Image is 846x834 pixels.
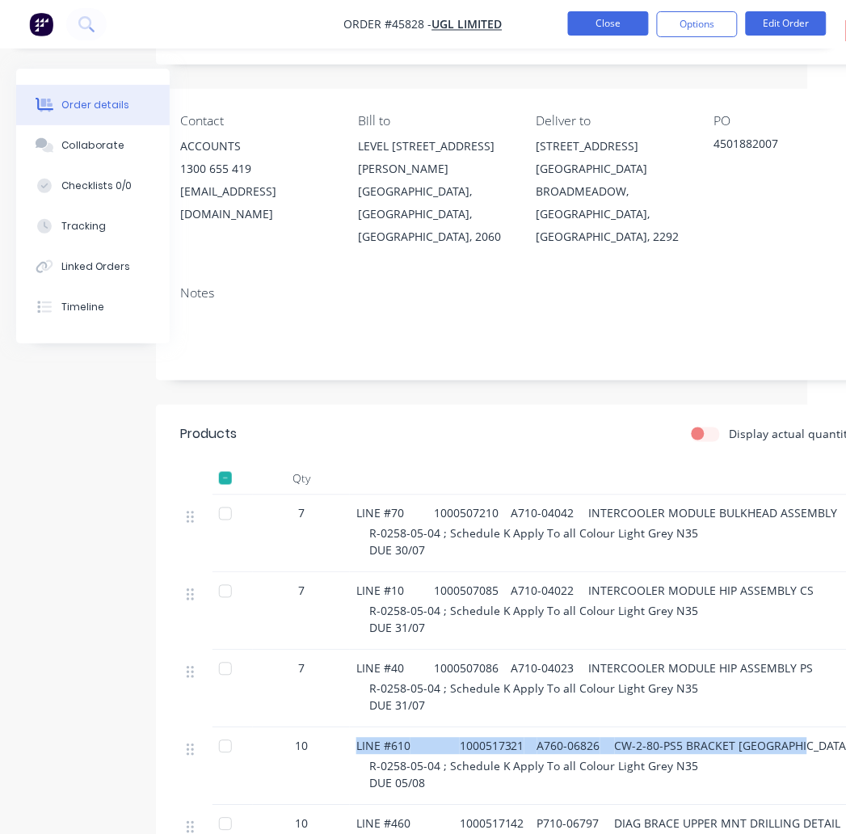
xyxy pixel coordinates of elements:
[180,424,237,444] div: Products
[746,11,827,36] button: Edit Order
[358,135,510,180] div: LEVEL [STREET_ADDRESS][PERSON_NAME]
[16,287,170,327] button: Timeline
[537,135,688,248] div: [STREET_ADDRESS][GEOGRAPHIC_DATA]BROADMEADOW, [GEOGRAPHIC_DATA], [GEOGRAPHIC_DATA], 2292
[180,135,332,158] div: ACCOUNTS
[61,179,133,193] div: Checklists 0/0
[358,135,510,248] div: LEVEL [STREET_ADDRESS][PERSON_NAME][GEOGRAPHIC_DATA], [GEOGRAPHIC_DATA], [GEOGRAPHIC_DATA], 2060
[344,17,432,32] span: Order #45828 -
[29,12,53,36] img: Factory
[16,166,170,206] button: Checklists 0/0
[298,583,305,600] span: 7
[16,246,170,287] button: Linked Orders
[369,526,699,558] span: R-0258-05-04 ; Schedule K Apply To all Colour Light Grey N35 DUE 30/07
[568,11,649,36] button: Close
[61,138,125,153] div: Collaborate
[369,759,699,791] span: R-0258-05-04 ; Schedule K Apply To all Colour Light Grey N35 DUE 05/08
[537,135,688,180] div: [STREET_ADDRESS][GEOGRAPHIC_DATA]
[61,219,106,234] div: Tracking
[180,113,332,128] div: Contact
[358,180,510,248] div: [GEOGRAPHIC_DATA], [GEOGRAPHIC_DATA], [GEOGRAPHIC_DATA], 2060
[369,604,699,636] span: R-0258-05-04 ; Schedule K Apply To all Colour Light Grey N35 DUE 31/07
[356,816,841,832] span: LINE #460 1000517142 P710-06797 DIAG BRACE UPPER MNT DRILLING DETAIL
[537,113,688,128] div: Deliver to
[295,738,308,755] span: 10
[253,463,350,495] div: Qty
[180,158,332,180] div: 1300 655 419
[657,11,738,37] button: Options
[61,98,130,112] div: Order details
[298,505,305,522] span: 7
[16,125,170,166] button: Collaborate
[61,259,131,274] div: Linked Orders
[16,85,170,125] button: Order details
[356,506,838,521] span: LINE #70 1000507210 A710-04042 INTERCOOLER MODULE BULKHEAD ASSEMBLY
[295,815,308,832] span: 10
[356,583,814,599] span: LINE #10 1000507085 A710-04022 INTERCOOLER MODULE HIP ASSEMBLY CS
[432,17,503,32] a: UGL LIMITED
[298,660,305,677] span: 7
[369,681,699,714] span: R-0258-05-04 ; Schedule K Apply To all Colour Light Grey N35 DUE 31/07
[16,206,170,246] button: Tracking
[356,661,814,676] span: LINE #40 1000507086 A710-04023 INTERCOOLER MODULE HIP ASSEMBLY PS
[358,113,510,128] div: Bill to
[180,135,332,225] div: ACCOUNTS1300 655 419[EMAIL_ADDRESS][DOMAIN_NAME]
[61,300,104,314] div: Timeline
[537,180,688,248] div: BROADMEADOW, [GEOGRAPHIC_DATA], [GEOGRAPHIC_DATA], 2292
[180,180,332,225] div: [EMAIL_ADDRESS][DOMAIN_NAME]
